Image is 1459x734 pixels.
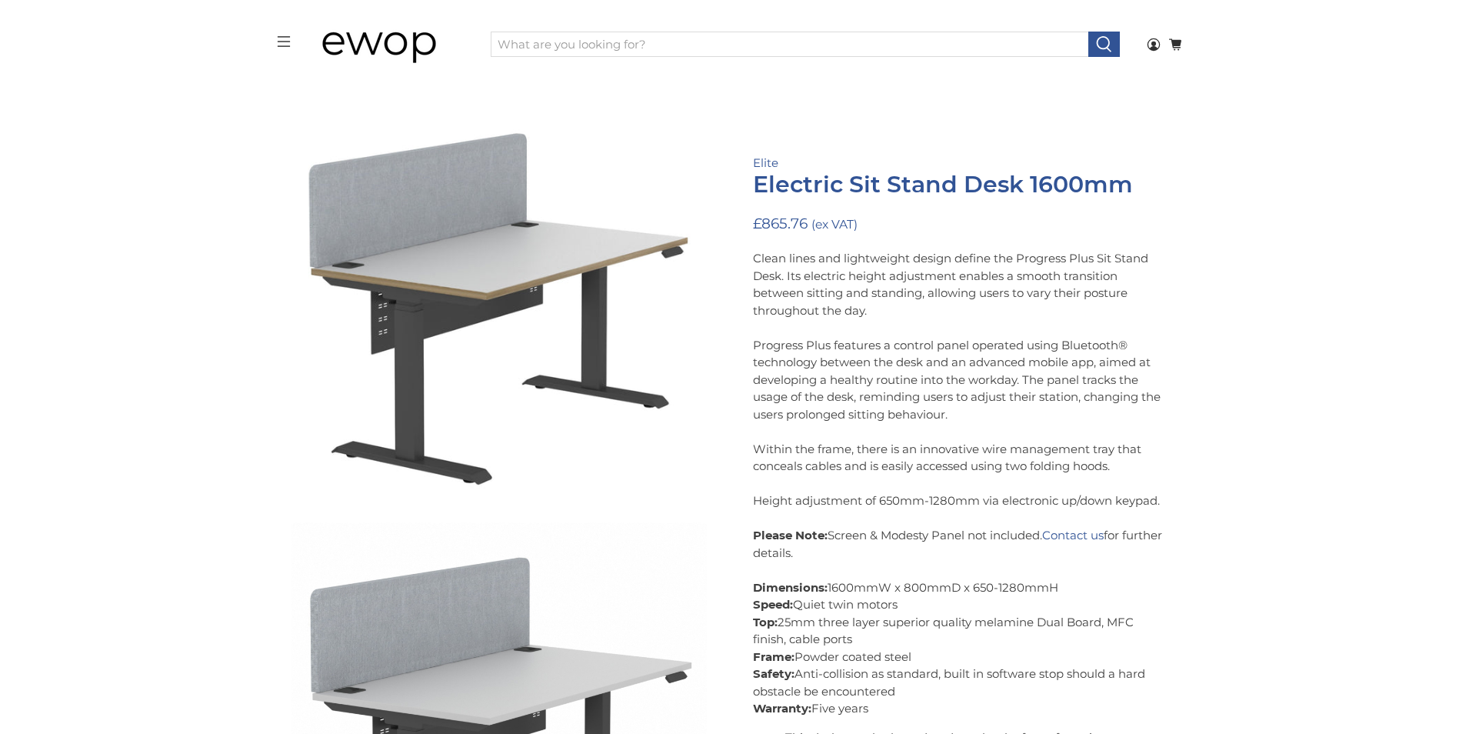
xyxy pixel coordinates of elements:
[491,32,1089,58] input: What are you looking for?
[1042,528,1104,542] a: Contact us
[811,217,858,232] small: (ex VAT)
[753,597,793,612] strong: Speed:
[753,701,811,716] strong: Warranty:
[291,73,707,489] a: Elite Electric Sit Stand Desk Single Black Base Grey Plywood
[753,215,808,232] span: £865.76
[753,155,778,170] a: Elite
[753,172,1168,198] h1: Electric Sit Stand Desk 1600mm
[753,615,778,629] strong: Top:
[753,250,1168,718] p: Clean lines and lightweight design define the Progress Plus Sit Stand Desk. Its electric height a...
[753,666,794,681] strong: Safety:
[753,649,794,664] strong: Frame:
[753,580,828,595] strong: Dimensions:
[753,528,1162,560] span: for further details.
[753,528,828,542] strong: Please Note:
